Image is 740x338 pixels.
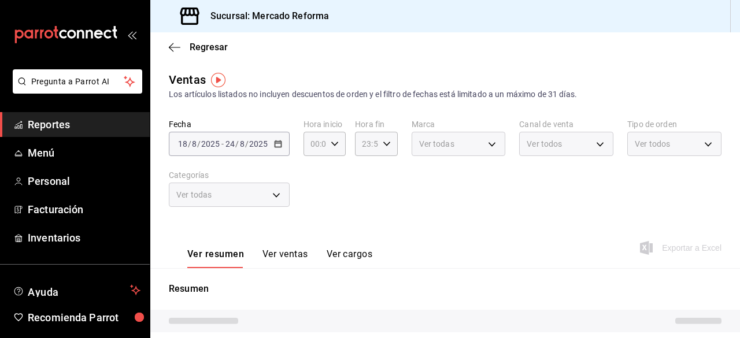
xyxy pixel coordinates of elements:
span: Menú [28,145,140,161]
span: Facturación [28,202,140,217]
span: / [197,139,201,148]
input: -- [177,139,188,148]
span: Ver todas [176,189,212,200]
label: Canal de venta [519,120,613,128]
span: / [245,139,249,148]
button: Ver ventas [262,248,308,268]
button: Pregunta a Parrot AI [13,69,142,94]
div: navigation tabs [187,248,372,268]
label: Hora inicio [304,120,346,128]
span: Ver todos [527,138,562,150]
label: Tipo de orden [627,120,721,128]
p: Resumen [169,282,721,296]
button: Ver cargos [327,248,373,268]
img: Tooltip marker [211,73,225,87]
input: -- [239,139,245,148]
span: - [221,139,224,148]
input: -- [191,139,197,148]
label: Fecha [169,120,290,128]
div: Los artículos listados no incluyen descuentos de orden y el filtro de fechas está limitado a un m... [169,88,721,101]
span: Regresar [190,42,228,53]
h3: Sucursal: Mercado Reforma [201,9,329,23]
span: Pregunta a Parrot AI [31,76,124,88]
span: Recomienda Parrot [28,310,140,325]
input: -- [225,139,235,148]
label: Hora fin [355,120,397,128]
label: Marca [412,120,506,128]
a: Pregunta a Parrot AI [8,84,142,96]
span: Ver todos [635,138,670,150]
span: Reportes [28,117,140,132]
input: ---- [201,139,220,148]
span: Ver todas [419,138,454,150]
span: Personal [28,173,140,189]
div: Ventas [169,71,206,88]
input: ---- [249,139,268,148]
button: Regresar [169,42,228,53]
span: Inventarios [28,230,140,246]
button: open_drawer_menu [127,30,136,39]
span: / [188,139,191,148]
span: Ayuda [28,283,125,297]
button: Ver resumen [187,248,244,268]
span: / [235,139,239,148]
label: Categorías [169,171,290,179]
